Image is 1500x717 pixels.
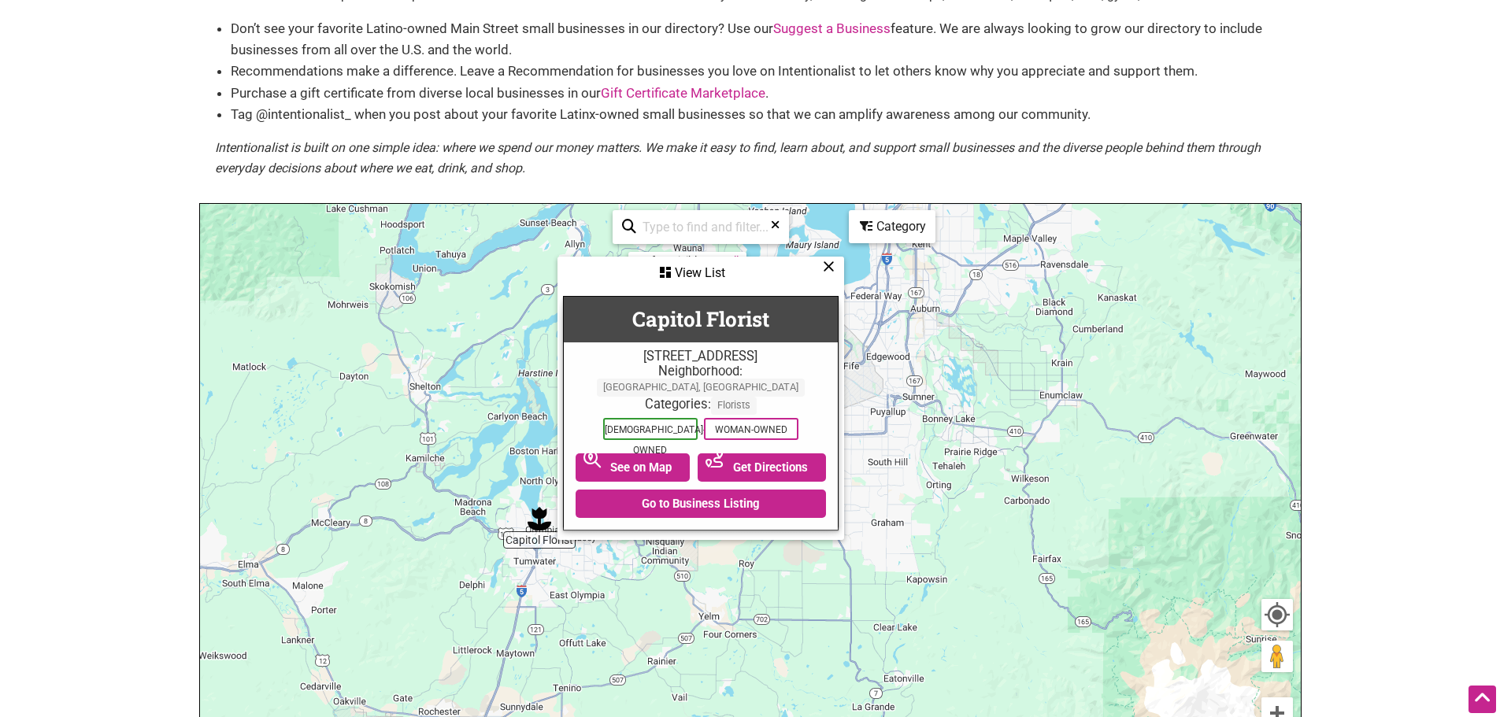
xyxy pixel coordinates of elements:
[632,305,769,332] a: Capitol Florist
[231,61,1286,82] li: Recommendations make a difference. Leave a Recommendation for businesses you love on Intentionali...
[601,85,765,101] a: Gift Certificate Marketplace
[231,18,1286,61] li: Don’t see your favorite Latino-owned Main Street small businesses in our directory? Use our featu...
[1261,641,1293,672] button: Drag Pegman onto the map to open Street View
[1261,599,1293,630] button: Your Location
[572,364,830,397] div: Neighborhood:
[521,501,557,537] div: Capitol Florist
[704,418,798,440] span: Woman-Owned
[698,453,826,482] a: Get Directions
[707,254,739,267] a: See All
[597,379,805,397] span: [GEOGRAPHIC_DATA], [GEOGRAPHIC_DATA]
[576,453,691,482] a: See on Map
[603,418,698,440] span: [DEMOGRAPHIC_DATA]-Owned
[572,349,830,364] div: [STREET_ADDRESS]
[636,212,779,242] input: Type to find and filter...
[1469,686,1496,713] div: Scroll Back to Top
[231,104,1286,125] li: Tag @intentionalist_ when you post about your favorite Latinx-owned small businesses so that we c...
[557,257,844,540] div: See a list of the visible businesses
[576,490,826,518] a: Go to Business Listing
[572,397,830,415] div: Categories:
[849,210,935,243] div: Filter by category
[711,397,757,415] span: Florists
[231,83,1286,104] li: Purchase a gift certificate from diverse local businesses in our .
[773,20,891,36] a: Suggest a Business
[636,254,702,267] div: 1 of 13 visible
[559,258,843,288] div: View List
[215,140,1261,176] em: Intentionalist is built on one simple idea: where we spend our money matters. We make it easy to ...
[613,210,789,244] div: Type to search and filter
[850,212,934,242] div: Category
